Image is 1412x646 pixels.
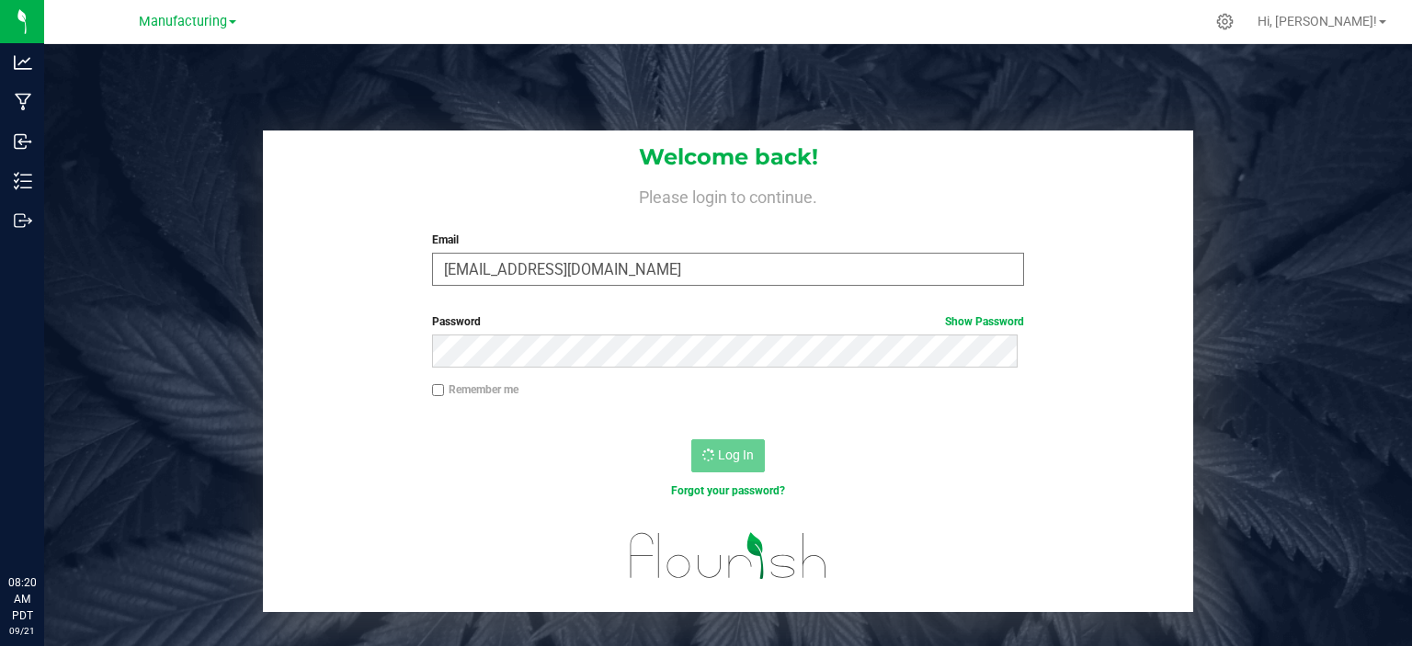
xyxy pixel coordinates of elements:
input: Remember me [432,384,445,397]
h4: Please login to continue. [263,184,1193,206]
a: Forgot your password? [671,484,785,497]
label: Email [432,232,1025,248]
h1: Welcome back! [263,145,1193,169]
button: Log In [691,439,765,472]
img: flourish_logo.svg [612,518,845,593]
inline-svg: Inventory [14,172,32,190]
span: Hi, [PERSON_NAME]! [1258,14,1377,28]
a: Show Password [945,315,1024,328]
span: Log In [718,448,754,462]
label: Remember me [432,381,518,398]
inline-svg: Manufacturing [14,93,32,111]
inline-svg: Analytics [14,53,32,72]
span: Manufacturing [139,14,227,29]
inline-svg: Outbound [14,211,32,230]
span: Password [432,315,481,328]
p: 08:20 AM PDT [8,574,36,624]
p: 09/21 [8,624,36,638]
div: Manage settings [1213,13,1236,30]
inline-svg: Inbound [14,132,32,151]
